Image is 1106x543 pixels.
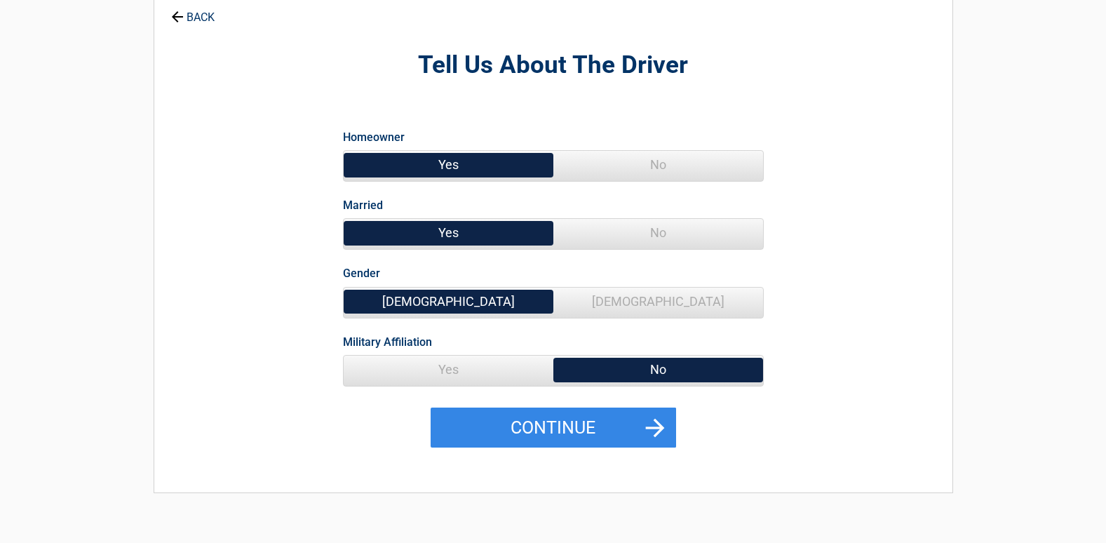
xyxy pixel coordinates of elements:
h2: Tell Us About The Driver [231,49,875,82]
label: Military Affiliation [343,333,432,351]
span: [DEMOGRAPHIC_DATA] [344,288,553,316]
label: Gender [343,264,380,283]
label: Married [343,196,383,215]
button: Continue [431,408,676,448]
span: No [553,219,763,247]
span: Yes [344,151,553,179]
span: Yes [344,356,553,384]
span: Yes [344,219,553,247]
label: Homeowner [343,128,405,147]
span: No [553,356,763,384]
span: [DEMOGRAPHIC_DATA] [553,288,763,316]
span: No [553,151,763,179]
